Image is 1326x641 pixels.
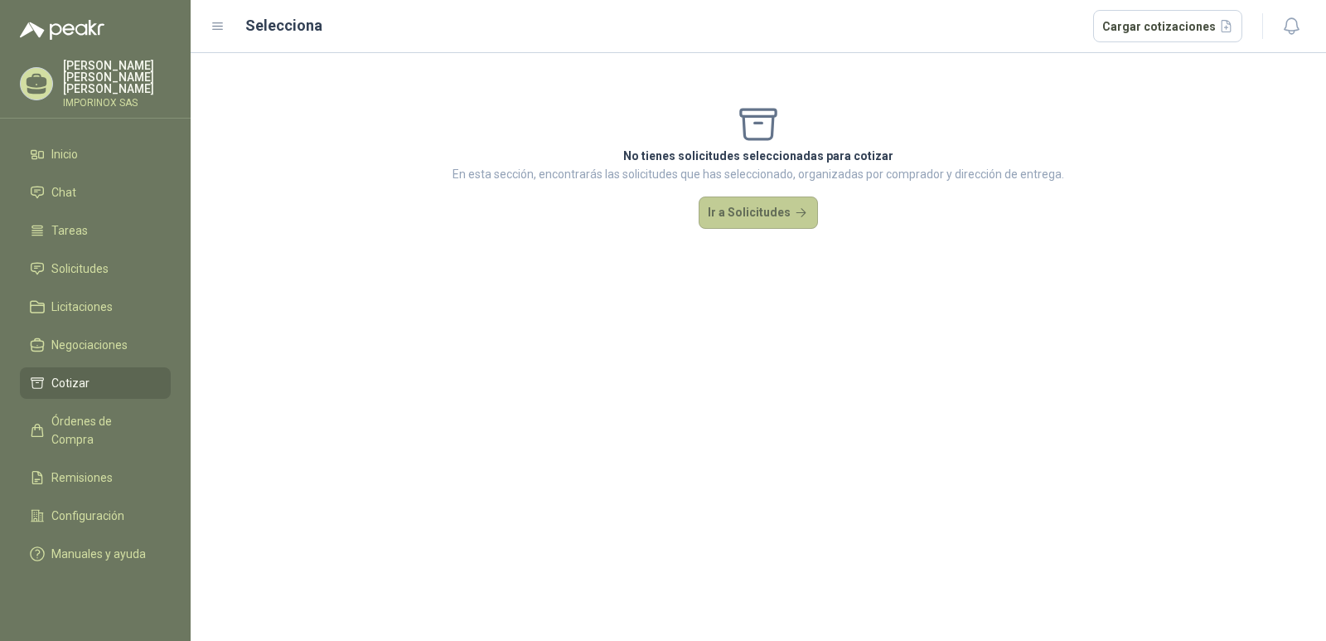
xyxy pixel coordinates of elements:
a: Solicitudes [20,253,171,284]
span: Remisiones [51,469,113,487]
a: Licitaciones [20,291,171,323]
span: Cotizar [51,374,90,392]
a: Configuración [20,500,171,532]
p: En esta sección, encontrarás las solicitudes que has seleccionado, organizadas por comprador y di... [452,165,1064,183]
button: Cargar cotizaciones [1093,10,1243,43]
button: Ir a Solicitudes [699,197,818,230]
span: Inicio [51,145,78,163]
span: Órdenes de Compra [51,412,155,449]
h2: Selecciona [245,14,322,37]
a: Órdenes de Compra [20,405,171,455]
img: Logo peakr [20,20,104,40]
a: Manuales y ayuda [20,538,171,570]
a: Negociaciones [20,329,171,361]
p: IMPORINOX SAS [63,98,171,108]
span: Licitaciones [51,298,113,316]
span: Negociaciones [51,336,128,354]
span: Chat [51,183,76,202]
span: Configuración [51,507,124,525]
a: Tareas [20,215,171,246]
a: Inicio [20,138,171,170]
p: [PERSON_NAME] [PERSON_NAME] [PERSON_NAME] [63,60,171,95]
span: Manuales y ayuda [51,545,146,563]
span: Tareas [51,221,88,240]
a: Chat [20,177,171,208]
p: No tienes solicitudes seleccionadas para cotizar [452,147,1064,165]
a: Cotizar [20,367,171,399]
span: Solicitudes [51,260,109,278]
a: Remisiones [20,462,171,493]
